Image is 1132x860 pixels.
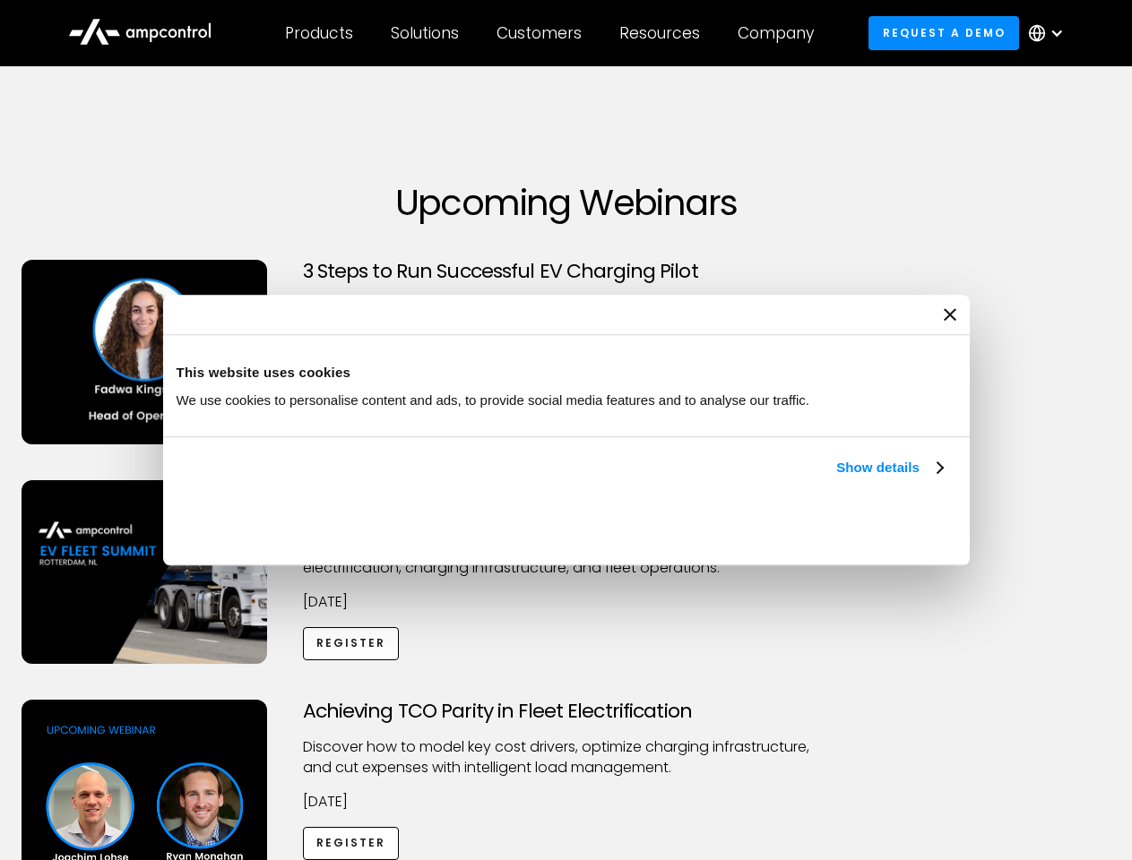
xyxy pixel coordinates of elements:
[177,362,956,383] div: This website uses cookies
[303,827,400,860] a: Register
[285,23,353,43] div: Products
[177,392,810,408] span: We use cookies to personalise content and ads, to provide social media features and to analyse ou...
[692,499,949,551] button: Okay
[944,308,956,321] button: Close banner
[619,23,700,43] div: Resources
[22,181,1111,224] h1: Upcoming Webinars
[497,23,582,43] div: Customers
[303,592,830,612] p: [DATE]
[303,700,830,723] h3: Achieving TCO Parity in Fleet Electrification
[391,23,459,43] div: Solutions
[303,627,400,660] a: Register
[738,23,814,43] div: Company
[303,792,830,812] p: [DATE]
[868,16,1019,49] a: Request a demo
[303,260,830,283] h3: 3 Steps to Run Successful EV Charging Pilot
[836,457,942,478] a: Show details
[303,737,830,778] p: Discover how to model key cost drivers, optimize charging infrastructure, and cut expenses with i...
